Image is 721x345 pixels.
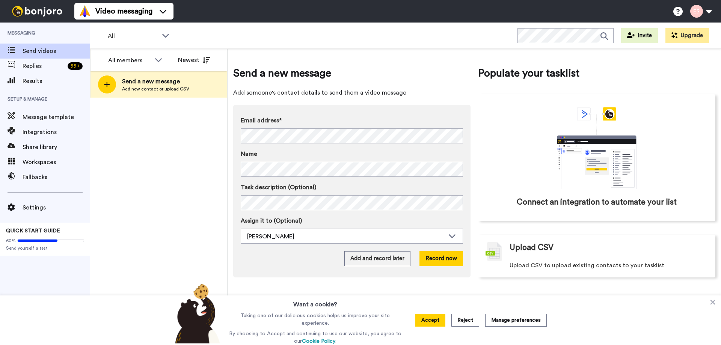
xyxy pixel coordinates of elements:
span: Fallbacks [23,173,90,182]
span: Integrations [23,128,90,137]
span: All [108,32,158,41]
label: Email address* [241,116,463,125]
span: Upload CSV to upload existing contacts to your tasklist [510,261,664,270]
span: Upload CSV [510,242,554,253]
span: QUICK START GUIDE [6,228,60,234]
button: Record now [419,251,463,266]
button: Reject [451,314,479,327]
img: vm-color.svg [79,5,91,17]
span: Add new contact or upload CSV [122,86,189,92]
span: Results [23,77,90,86]
span: Name [241,149,257,158]
span: Send a new message [122,77,189,86]
span: Workspaces [23,158,90,167]
a: Cookie Policy [302,339,335,344]
label: Assign it to (Optional) [241,216,463,225]
h3: Want a cookie? [293,295,337,309]
button: Invite [621,28,658,43]
button: Upgrade [665,28,709,43]
div: 99 + [68,62,83,70]
span: Replies [23,62,65,71]
span: Send a new message [233,66,471,81]
span: Connect an integration to automate your list [517,197,677,208]
span: Video messaging [95,6,152,17]
img: csv-grey.png [486,242,502,261]
p: Taking one of our delicious cookies helps us improve your site experience. [227,312,403,327]
span: 60% [6,238,16,244]
span: Share library [23,143,90,152]
span: Send yourself a test [6,245,84,251]
button: Newest [172,53,216,68]
span: Add someone's contact details to send them a video message [233,88,471,97]
button: Manage preferences [485,314,547,327]
label: Task description (Optional) [241,183,463,192]
div: [PERSON_NAME] [247,232,445,241]
button: Add and record later [344,251,410,266]
img: bear-with-cookie.png [168,283,224,343]
div: animation [540,107,653,189]
span: Populate your tasklist [478,66,715,81]
div: All members [108,56,151,65]
p: By choosing to Accept and continuing to use our website, you agree to our . [227,330,403,345]
span: Settings [23,203,90,212]
button: Accept [415,314,445,327]
img: bj-logo-header-white.svg [9,6,65,17]
span: Send videos [23,47,90,56]
span: Message template [23,113,90,122]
